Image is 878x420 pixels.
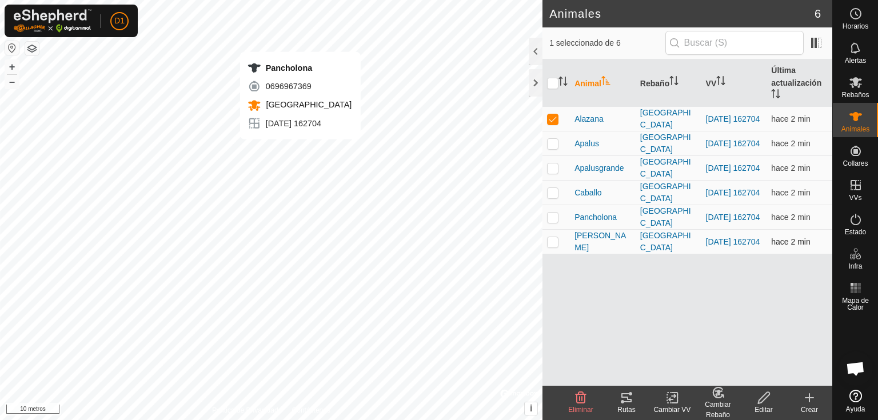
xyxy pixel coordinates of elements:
font: Cambiar Rebaño [705,401,731,419]
p-sorticon: Activar para ordenar [771,91,780,100]
font: hace 2 min [771,139,810,148]
a: [DATE] 162704 [706,237,760,246]
font: Crear [801,406,818,414]
p-sorticon: Activar para ordenar [558,78,568,87]
div: Chat abierto [839,351,873,386]
p-sorticon: Activar para ordenar [601,78,610,87]
font: Ayuda [846,405,865,413]
span: 13 de octubre de 2025, 21:19 [771,213,810,222]
font: hace 2 min [771,188,810,197]
font: D1 [114,16,125,25]
font: 1 seleccionado de 6 [549,38,621,47]
font: Editar [755,406,772,414]
font: Estado [845,228,866,236]
font: – [9,75,15,87]
font: Apalus [574,139,599,148]
font: Cambiar VV [654,406,691,414]
font: [GEOGRAPHIC_DATA] [640,182,691,203]
a: Ayuda [833,385,878,417]
font: Rutas [617,406,635,414]
font: Rebaño [640,79,669,88]
font: [PERSON_NAME] [574,231,626,252]
font: Pancholona [574,213,617,222]
font: Rebaños [841,91,869,99]
font: 0696967369 [266,82,312,91]
a: [DATE] 162704 [706,139,760,148]
img: Logotipo de Gallagher [14,9,91,33]
font: [GEOGRAPHIC_DATA] [640,206,691,227]
font: i [530,403,532,413]
a: [DATE] 162704 [706,213,760,222]
font: Caballo [574,188,601,197]
a: [DATE] 162704 [706,114,760,123]
font: [GEOGRAPHIC_DATA] [640,108,691,129]
font: Collares [843,159,868,167]
font: Alazana [574,114,604,123]
a: Contáctenos [292,405,330,415]
font: Última actualización [771,66,821,87]
a: [DATE] 162704 [706,163,760,173]
font: Infra [848,262,862,270]
p-sorticon: Activar para ordenar [669,78,679,87]
font: [GEOGRAPHIC_DATA] [640,133,691,154]
span: 13 de octubre de 2025, 21:19 [771,114,810,123]
font: [GEOGRAPHIC_DATA] [640,231,691,252]
font: VV [706,79,717,88]
font: Horarios [843,22,868,30]
span: 13 de octubre de 2025, 21:19 [771,188,810,197]
button: Capas del Mapa [25,42,39,55]
font: 6 [815,7,821,20]
span: 13 de octubre de 2025, 21:19 [771,163,810,173]
font: hace 2 min [771,213,810,222]
font: Eliminar [568,406,593,414]
a: [DATE] 162704 [706,188,760,197]
button: i [525,402,537,415]
font: Pancholona [266,63,313,73]
font: Alertas [845,57,866,65]
font: Política de Privacidad [212,406,278,414]
font: [GEOGRAPHIC_DATA] [266,100,352,109]
font: Animal [574,79,601,88]
p-sorticon: Activar para ordenar [716,78,725,87]
a: Política de Privacidad [212,405,278,415]
font: hace 2 min [771,114,810,123]
button: Restablecer Mapa [5,41,19,55]
span: 13 de octubre de 2025, 21:19 [771,139,810,148]
input: Buscar (S) [665,31,804,55]
font: Animales [841,125,869,133]
font: + [9,61,15,73]
button: – [5,75,19,89]
font: Apalusgrande [574,163,624,173]
font: [GEOGRAPHIC_DATA] [640,157,691,178]
button: + [5,60,19,74]
font: hace 2 min [771,163,810,173]
font: [DATE] 162704 [266,119,321,128]
font: VVs [849,194,861,202]
span: 13 de octubre de 2025, 21:19 [771,237,810,246]
font: hace 2 min [771,237,810,246]
font: Animales [549,7,601,20]
font: Contáctenos [292,406,330,414]
font: Mapa de Calor [842,297,869,311]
